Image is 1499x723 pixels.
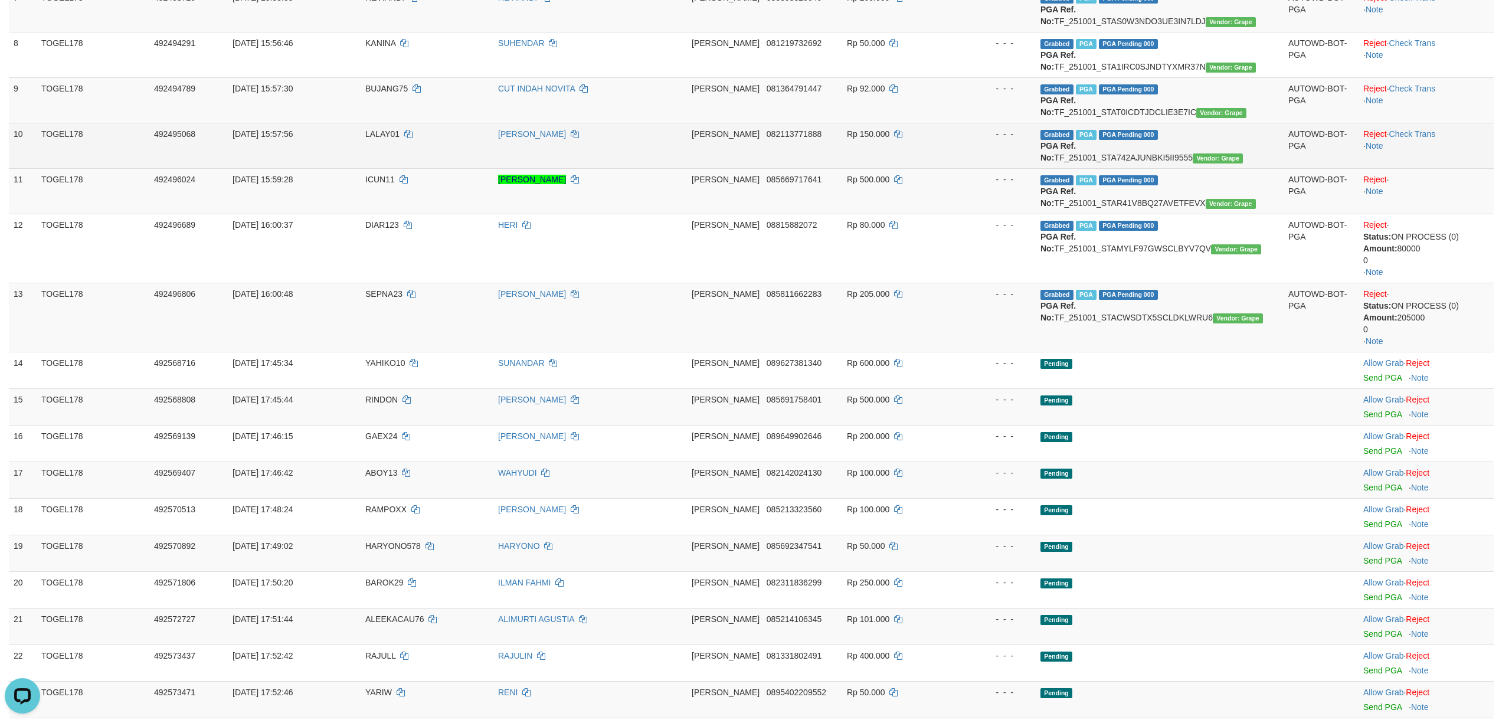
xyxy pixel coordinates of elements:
a: RAJULIN [498,651,532,660]
b: PGA Ref. No: [1040,141,1076,162]
span: RINDON [365,395,398,404]
span: [PERSON_NAME] [692,651,760,660]
td: TF_251001_STACWSDTX5SCLDKLWRU6 [1036,283,1284,352]
span: [DATE] 15:56:46 [233,38,293,48]
a: Allow Grab [1363,578,1403,587]
td: 9 [9,77,37,123]
a: Note [1366,96,1383,105]
td: AUTOWD-BOT-PGA [1284,77,1359,123]
span: Vendor URL: https://settle31.1velocity.biz [1213,313,1263,323]
span: Pending [1040,395,1072,405]
span: [PERSON_NAME] [692,289,760,299]
span: Rp 80.000 [847,220,885,230]
span: · [1363,395,1406,404]
span: [PERSON_NAME] [692,431,760,441]
span: [PERSON_NAME] [692,84,760,93]
span: RAMPOXX [365,505,407,514]
span: PGA Pending [1099,175,1158,185]
span: [DATE] 17:45:44 [233,395,293,404]
span: [PERSON_NAME] [692,395,760,404]
div: ON PROCESS (0) 80000 0 [1363,231,1489,266]
a: Reject [1406,651,1429,660]
td: · [1359,571,1494,608]
span: Rp 205.000 [847,289,889,299]
span: Marked by bilcs1 [1076,290,1097,300]
span: · [1363,541,1406,551]
span: Copy 089627381340 to clipboard [767,358,821,368]
span: 492494789 [154,84,195,93]
span: LALAY01 [365,129,400,139]
a: [PERSON_NAME] [498,289,566,299]
span: Marked by bilcs1 [1076,39,1097,49]
a: RENI [498,688,518,697]
span: PGA Pending [1099,290,1158,300]
a: Check Trans [1389,129,1436,139]
td: 17 [9,462,37,498]
span: [DATE] 17:51:44 [233,614,293,624]
td: TOGEL178 [37,123,149,168]
a: Note [1411,519,1429,529]
a: Send PGA [1363,373,1402,382]
td: 8 [9,32,37,77]
td: 12 [9,214,37,283]
span: Vendor URL: https://settle31.1velocity.biz [1206,63,1256,73]
span: 492568808 [154,395,195,404]
span: ICUN11 [365,175,395,184]
td: · · [1359,283,1494,352]
div: - - - [960,83,1031,94]
a: Reject [1406,541,1429,551]
td: · · [1359,77,1494,123]
td: AUTOWD-BOT-PGA [1284,32,1359,77]
td: 20 [9,571,37,608]
td: TF_251001_STAR41V8BQ27AVETFEVX [1036,168,1284,214]
a: Reject [1363,84,1387,93]
a: Check Trans [1389,84,1436,93]
a: Reject [1406,395,1429,404]
span: Rp 400.000 [847,651,889,660]
td: 19 [9,535,37,571]
span: Marked by bilcs1 [1076,84,1097,94]
button: Open LiveChat chat widget [5,5,40,40]
b: PGA Ref. No: [1040,232,1076,253]
span: 492570892 [154,541,195,551]
span: Pending [1040,432,1072,442]
span: Pending [1040,505,1072,515]
span: 492571806 [154,578,195,587]
a: Note [1411,556,1429,565]
span: Copy 085214106345 to clipboard [767,614,821,624]
span: Rp 150.000 [847,129,889,139]
span: Grabbed [1040,84,1073,94]
span: Copy 085669717641 to clipboard [767,175,821,184]
b: PGA Ref. No: [1040,50,1076,71]
td: · [1359,535,1494,571]
td: 21 [9,608,37,645]
span: Copy 085691758401 to clipboard [767,395,821,404]
span: Rp 200.000 [847,431,889,441]
a: SUNANDAR [498,358,545,368]
a: HARYONO [498,541,540,551]
a: Send PGA [1363,410,1402,419]
td: 14 [9,352,37,388]
a: Send PGA [1363,519,1402,529]
span: Pending [1040,469,1072,479]
span: Pending [1040,542,1072,552]
span: [DATE] 17:46:15 [233,431,293,441]
td: TOGEL178 [37,283,149,352]
span: Vendor URL: https://settle31.1velocity.biz [1206,17,1256,27]
span: Copy 085692347541 to clipboard [767,541,821,551]
b: Amount: [1363,244,1397,253]
td: TF_251001_STAT0ICDTJDCLIE3E7IC [1036,77,1284,123]
span: [DATE] 15:57:56 [233,129,293,139]
span: Grabbed [1040,130,1073,140]
a: Note [1411,483,1429,492]
span: Pending [1040,652,1072,662]
a: Allow Grab [1363,505,1403,514]
div: - - - [960,219,1031,231]
a: Reject [1406,505,1429,514]
span: [DATE] 17:46:42 [233,468,293,477]
a: Reject [1406,578,1429,587]
a: Note [1411,593,1429,602]
span: Copy 082311836299 to clipboard [767,578,821,587]
span: [PERSON_NAME] [692,358,760,368]
span: [DATE] 17:49:02 [233,541,293,551]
